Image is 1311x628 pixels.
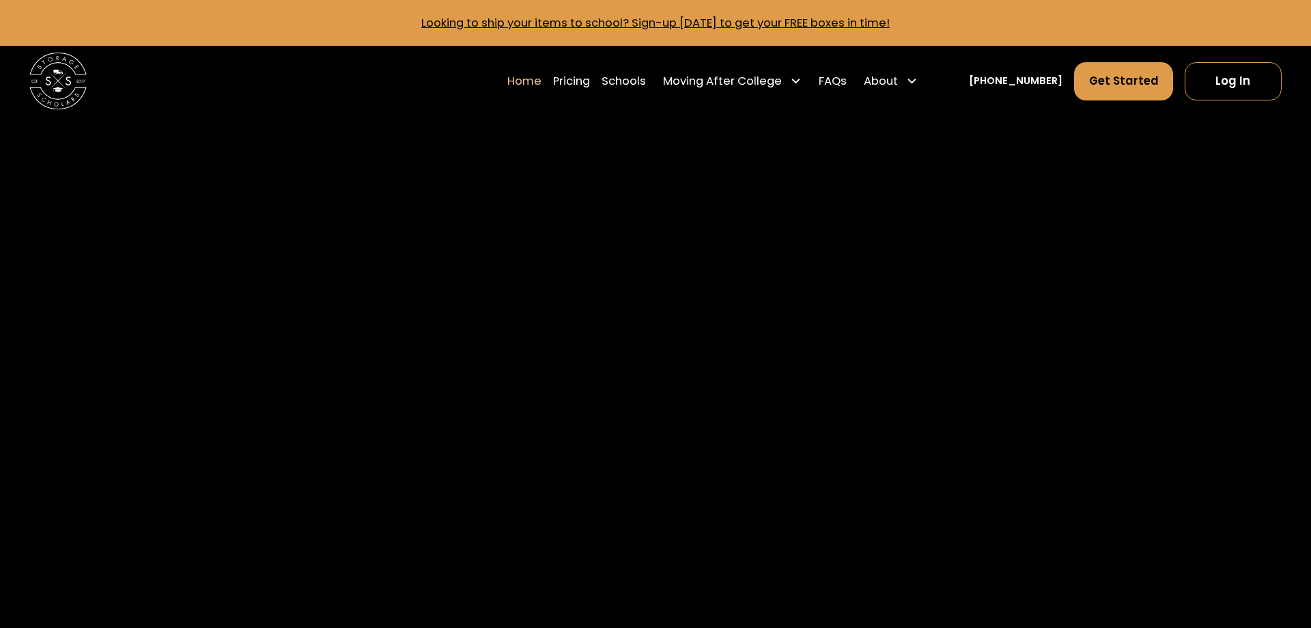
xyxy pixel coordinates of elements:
[819,62,847,101] a: FAQs
[507,62,541,101] a: Home
[29,53,86,109] img: Storage Scholars main logo
[969,74,1062,89] a: [PHONE_NUMBER]
[421,15,890,31] a: Looking to ship your items to school? Sign-up [DATE] to get your FREE boxes in time!
[1185,62,1282,100] a: Log In
[553,62,590,101] a: Pricing
[602,62,646,101] a: Schools
[1074,62,1174,100] a: Get Started
[663,72,782,90] div: Moving After College
[864,72,898,90] div: About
